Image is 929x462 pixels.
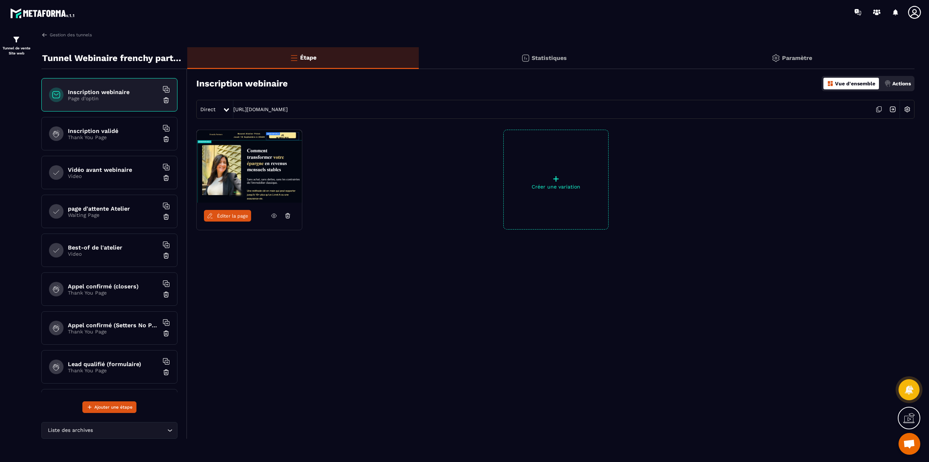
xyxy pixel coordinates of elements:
img: formation [12,35,21,44]
p: Tunnel Webinaire frenchy partners [42,51,182,65]
img: trash [163,213,170,220]
p: + [504,174,608,184]
img: bars-o.4a397970.svg [290,53,298,62]
img: setting-gr.5f69749f.svg [772,54,780,62]
p: Thank You Page [68,368,159,373]
img: logo [10,7,75,20]
input: Search for option [94,426,165,434]
span: Ajouter une étape [94,404,132,411]
img: trash [163,174,170,182]
p: Étape [300,54,316,61]
h6: Inscription validé [68,127,159,134]
img: image [197,130,302,203]
p: Waiting Page [68,212,159,218]
h6: Appel confirmé (closers) [68,283,159,290]
span: Éditer la page [217,213,248,219]
img: setting-w.858f3a88.svg [900,102,914,116]
img: trash [163,330,170,337]
img: dashboard-orange.40269519.svg [827,80,834,87]
div: Search for option [41,422,177,439]
img: arrow-next.bcc2205e.svg [886,102,900,116]
p: Video [68,173,159,179]
p: Video [68,251,159,257]
a: Gestion des tunnels [41,32,92,38]
p: Thank You Page [68,290,159,296]
a: [URL][DOMAIN_NAME] [233,106,288,112]
p: Paramètre [782,54,812,61]
a: Éditer la page [204,210,251,222]
button: Ajouter une étape [82,401,136,413]
img: trash [163,97,170,104]
a: formationformationTunnel de vente Site web [2,30,31,61]
img: trash [163,369,170,376]
span: Liste des archives [46,426,94,434]
img: stats.20deebd0.svg [521,54,530,62]
h6: Appel confirmé (Setters No Pixel/tracking) [68,322,159,329]
span: Direct [200,106,216,112]
h3: Inscription webinaire [196,78,288,89]
p: Tunnel de vente Site web [2,46,31,56]
img: actions.d6e523a2.png [884,80,891,87]
img: trash [163,135,170,143]
h6: page d'attente Atelier [68,205,159,212]
h6: Vidéo avant webinaire [68,166,159,173]
p: Vue d'ensemble [835,81,875,86]
img: arrow [41,32,48,38]
p: Créer une variation [504,184,608,190]
img: trash [163,291,170,298]
h6: Lead qualifié (formulaire) [68,361,159,368]
div: Mở cuộc trò chuyện [899,433,920,455]
p: Page d'optin [68,96,159,101]
p: Thank You Page [68,134,159,140]
h6: Best-of de l'atelier [68,244,159,251]
h6: Inscription webinaire [68,89,159,96]
p: Thank You Page [68,329,159,335]
p: Statistiques [532,54,567,61]
img: trash [163,252,170,259]
p: Actions [892,81,911,86]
